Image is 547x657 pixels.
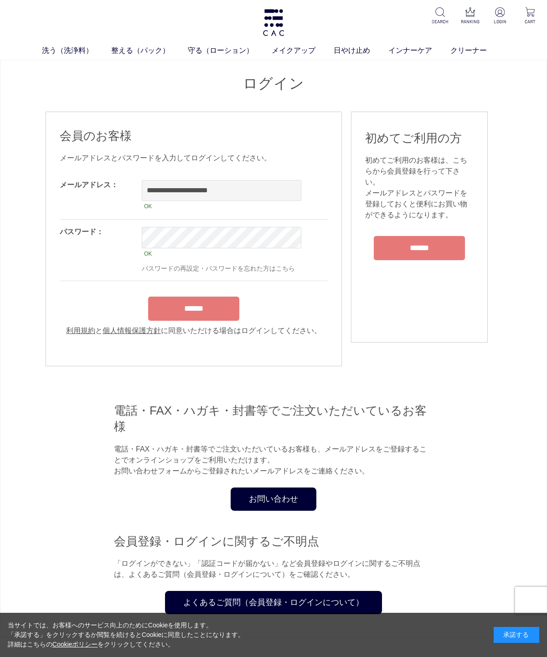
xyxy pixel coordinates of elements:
[46,74,501,93] h1: ログイン
[142,265,295,272] a: パスワードの再設定・パスワードを忘れた方はこちら
[60,129,132,143] span: 会員のお客様
[272,45,334,56] a: メイクアップ
[430,7,449,25] a: SEARCH
[231,488,316,511] a: お問い合わせ
[521,7,540,25] a: CART
[490,7,510,25] a: LOGIN
[188,45,272,56] a: 守る（ローション）
[365,131,462,145] span: 初めてご利用の方
[60,153,328,164] div: メールアドレスとパスワードを入力してログインしてください。
[460,18,480,25] p: RANKING
[114,444,433,477] p: 電話・FAX・ハガキ・封書等でご注文いただいているお客様も、メールアドレスをご登録することでオンラインショップをご利用いただけます。 お問い合わせフォームからご登録されたいメールアドレスをご連絡...
[52,641,98,648] a: Cookieポリシー
[114,534,433,549] h2: 会員登録・ログインに関するご不明点
[111,45,188,56] a: 整える（パック）
[365,155,474,221] div: 初めてご利用のお客様は、こちらから会員登録を行って下さい。 メールアドレスとパスワードを登録しておくと便利にお買い物ができるようになります。
[334,45,388,56] a: 日やけ止め
[165,591,382,614] a: よくあるご質問（会員登録・ログインについて）
[103,327,161,334] a: 個人情報保護方針
[388,45,450,56] a: インナーケア
[8,621,245,649] div: 当サイトでは、お客様へのサービス向上のためにCookieを使用します。 「承諾する」をクリックするか閲覧を続けるとCookieに同意したことになります。 詳細はこちらの をクリックしてください。
[60,228,103,236] label: パスワード：
[490,18,510,25] p: LOGIN
[114,403,433,434] h2: 電話・FAX・ハガキ・封書等でご注文いただいているお客様
[114,558,433,580] p: 「ログインができない」「認証コードが届かない」など会員登録やログインに関するご不明点は、よくあるご質問（会員登録・ログインについて）をご確認ください。
[66,327,95,334] a: 利用規約
[450,45,505,56] a: クリーナー
[521,18,540,25] p: CART
[142,248,301,259] div: OK
[460,7,480,25] a: RANKING
[42,45,111,56] a: 洗う（洗浄料）
[142,201,301,212] div: OK
[60,181,118,189] label: メールアドレス：
[60,325,328,336] div: と に同意いただける場合はログインしてください。
[262,9,285,36] img: logo
[494,627,539,643] div: 承諾する
[430,18,449,25] p: SEARCH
